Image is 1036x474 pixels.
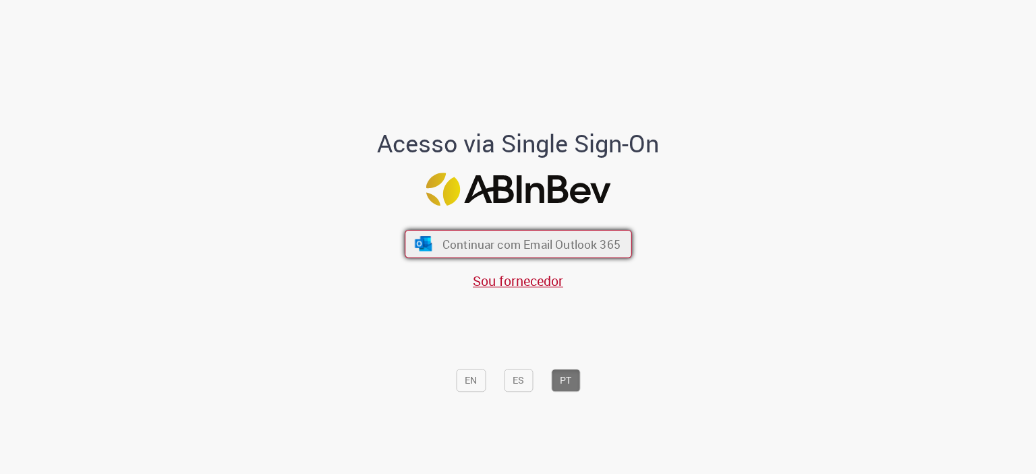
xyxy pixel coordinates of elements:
button: ES [504,369,533,392]
button: EN [456,369,486,392]
button: ícone Azure/Microsoft 360 Continuar com Email Outlook 365 [405,229,632,258]
a: Sou fornecedor [473,272,563,290]
img: ícone Azure/Microsoft 360 [413,236,433,251]
h1: Acesso via Single Sign-On [331,130,706,157]
button: PT [551,369,580,392]
img: Logo ABInBev [426,173,610,206]
span: Continuar com Email Outlook 365 [442,236,620,251]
